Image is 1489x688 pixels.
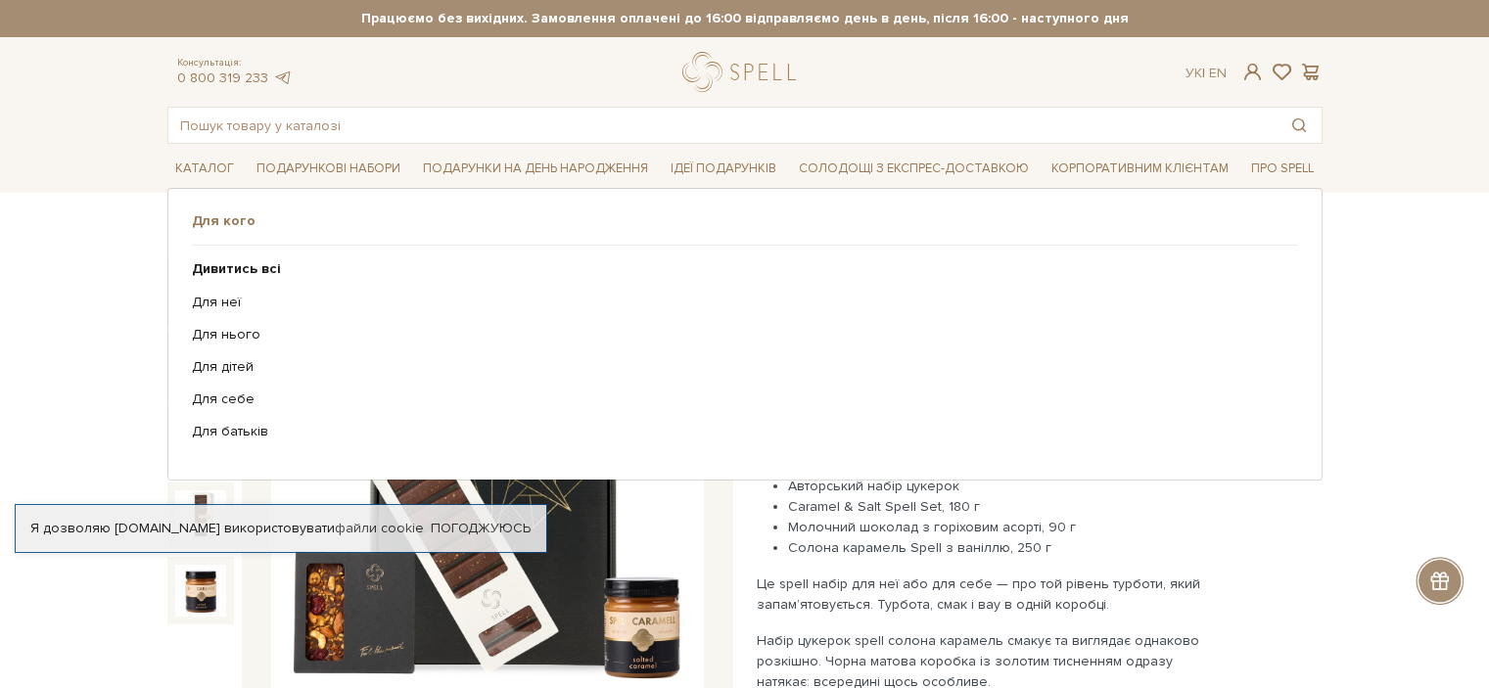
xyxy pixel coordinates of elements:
[1044,154,1236,184] a: Корпоративним клієнтам
[431,520,531,537] a: Погоджуюсь
[167,10,1323,27] strong: Працюємо без вихідних. Замовлення оплачені до 16:00 відправляємо день в день, після 16:00 - насту...
[415,154,656,184] a: Подарунки на День народження
[788,517,1216,537] li: Молочний шоколад з горіховим асорті, 90 г
[167,154,242,184] a: Каталог
[1277,108,1322,143] button: Пошук товару у каталозі
[167,188,1323,480] div: Каталог
[192,294,1283,311] a: Для неї
[175,490,226,541] img: Подарунок Карамельний клуб
[788,537,1216,558] li: Солона карамель Spell з ваніллю, 250 г
[192,260,281,277] b: Дивитись всі
[757,573,1216,615] p: Це spell набір для неї або для себе — про той рівень турботи, який запам’ятовується. Турбота, сма...
[177,69,268,86] a: 0 800 319 233
[1202,65,1205,81] span: |
[249,154,408,184] a: Подарункові набори
[273,69,293,86] a: telegram
[192,423,1283,440] a: Для батьків
[175,565,226,616] img: Подарунок Карамельний клуб
[192,358,1283,376] a: Для дітей
[192,260,1283,278] a: Дивитись всі
[1209,65,1227,81] a: En
[788,476,1216,496] li: Авторський набір цукерок
[192,326,1283,344] a: Для нього
[168,108,1277,143] input: Пошук товару у каталозі
[682,52,805,92] a: logo
[192,390,1283,408] a: Для себе
[16,520,546,537] div: Я дозволяю [DOMAIN_NAME] використовувати
[791,152,1037,185] a: Солодощі з експрес-доставкою
[335,520,424,536] a: файли cookie
[663,154,784,184] a: Ідеї подарунків
[177,57,293,69] span: Консультація:
[1243,154,1322,184] a: Про Spell
[788,496,1216,517] li: Caramel & Salt Spell Set, 180 г
[192,212,1298,230] span: Для кого
[1186,65,1227,82] div: Ук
